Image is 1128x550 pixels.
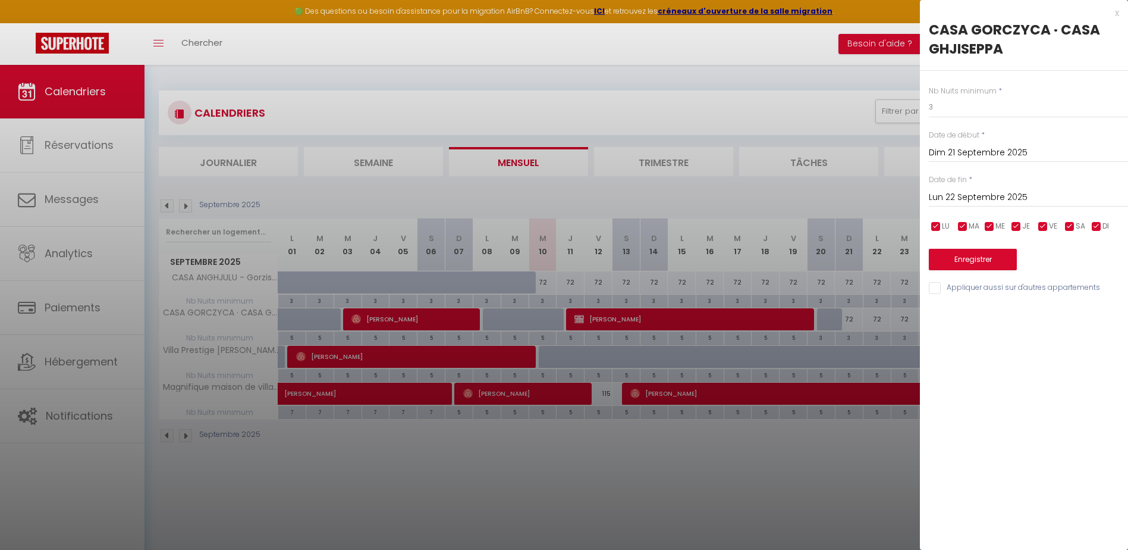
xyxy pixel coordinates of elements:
label: Nb Nuits minimum [929,86,997,97]
span: DI [1102,221,1109,232]
span: LU [942,221,950,232]
span: MA [969,221,979,232]
label: Date de début [929,130,979,141]
button: Enregistrer [929,249,1017,270]
span: JE [1022,221,1030,232]
span: ME [995,221,1005,232]
span: SA [1076,221,1085,232]
span: VE [1049,221,1057,232]
div: CASA GORCZYCA · CASA GHJISEPPA [929,20,1119,58]
label: Date de fin [929,174,967,186]
div: x [920,6,1119,20]
button: Ouvrir le widget de chat LiveChat [10,5,45,40]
